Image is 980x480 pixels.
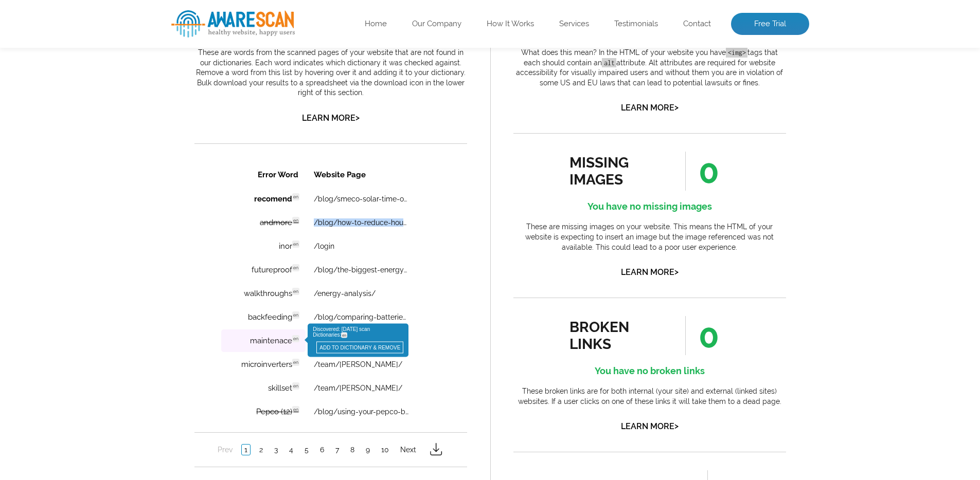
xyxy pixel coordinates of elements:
img: AwareScan [171,10,295,38]
td: skillset [27,215,111,237]
span: > [674,265,679,279]
span: en [98,31,105,39]
a: 10 [184,283,197,293]
td: futureproof [27,97,111,119]
td: backfeeding [27,144,111,167]
h4: You have no missing images [513,198,786,215]
a: Next [203,283,224,293]
a: Free Trial [731,13,809,35]
a: 1 [47,282,56,293]
span: en [98,173,105,180]
a: /blog/comparing-batteries-to-generators/ [119,151,215,159]
span: en [147,170,153,176]
a: Testimonials [614,19,658,29]
span: en [98,55,105,62]
p: What does this mean? In the HTML of your website you have tags that each should contain an attrib... [513,48,786,88]
div: missing images [569,154,663,188]
span: > [674,419,679,433]
a: /energy-analysis/ [119,127,181,136]
td: microinverters [27,191,111,214]
a: Home [365,19,387,29]
div: broken links [569,319,663,353]
span: en [98,150,105,157]
a: 9 [169,283,178,293]
a: /blog/using-your-pepco-bill-history-to-calculate-solar-savings/ [119,246,215,254]
a: Learn More> [621,267,679,277]
p: These broken links are for both internal (your site) and external (linked sites) websites. If a u... [513,386,786,407]
code: <img> [726,48,747,58]
a: Learn More> [621,421,679,431]
td: recomend [27,26,111,48]
a: 6 [123,283,132,293]
span: en [98,220,105,228]
td: maintenace [27,168,111,190]
a: How It Works [487,19,534,29]
a: 8 [153,283,163,293]
a: /blog/smeco-solar-time-of-use-savings/ [119,33,215,41]
a: 7 [138,283,147,293]
a: Our Company [412,19,461,29]
td: inor [27,73,111,96]
code: alt [602,58,616,68]
span: Discovered: [DATE] scan [118,164,175,170]
a: /blog/the-biggest-energy-draining-appliances-that-increase-your-kwh-usage/ [119,104,215,112]
span: en [98,102,105,109]
a: ADD TO DICTIONARY & REMOVE [122,179,209,191]
a: Learn More> [302,113,360,123]
span: en [98,126,105,133]
p: These are missing images on your website. This means the HTML of your website is expecting to ins... [513,222,786,252]
a: Contact [683,19,711,29]
p: These are words from the scanned pages of your website that are not found in our dictionaries. Ea... [194,48,467,98]
a: 2 [62,283,71,293]
th: Website Page [112,1,246,25]
span: en [98,79,105,86]
td: walkthroughs [27,120,111,143]
a: /login [119,80,140,88]
a: /team/[PERSON_NAME]/ [119,198,208,207]
th: Error Word [27,1,111,25]
span: > [355,110,360,125]
a: Services [559,19,589,29]
a: 5 [108,283,117,293]
span: en [98,197,105,204]
span: en [98,244,105,251]
a: 4 [92,283,101,293]
span: Dictionaries: [118,170,154,175]
a: /blog/how-to-reduce-household-energy-use-by-comprehending-kwh-data/ [119,57,215,65]
span: 0 [685,152,719,191]
td: andmore [27,49,111,72]
span: 0 [685,316,719,355]
td: Pepco (12) [27,238,111,261]
a: 3 [77,283,86,293]
a: Learn More> [621,103,679,113]
img: download_32px.png [233,279,250,296]
h4: You have no broken links [513,363,786,379]
span: > [674,100,679,115]
a: /team/[PERSON_NAME]/ [119,222,208,230]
